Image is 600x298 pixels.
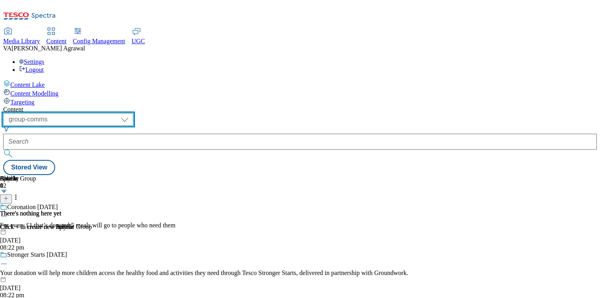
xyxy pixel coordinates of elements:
span: Targeting [10,99,35,106]
a: Targeting [3,97,597,106]
span: Content Modelling [10,90,58,97]
span: Media Library [3,38,40,44]
span: VA [3,45,12,52]
button: Stored View [3,160,55,175]
a: Content Lake [3,80,597,88]
span: UGC [132,38,145,44]
a: Config Management [73,28,125,45]
span: [PERSON_NAME] Agrawal [12,45,85,52]
span: Content Lake [10,81,45,88]
a: Content [46,28,67,45]
svg: Search Filters [3,126,10,132]
a: UGC [132,28,145,45]
a: Settings [19,58,44,65]
a: Content Modelling [3,88,597,97]
div: Stronger Starts [DATE] [7,251,67,258]
div: Content [3,106,597,113]
a: Media Library [3,28,40,45]
span: Config Management [73,38,125,44]
span: Content [46,38,67,44]
a: Logout [19,66,44,73]
input: Search [3,134,597,150]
